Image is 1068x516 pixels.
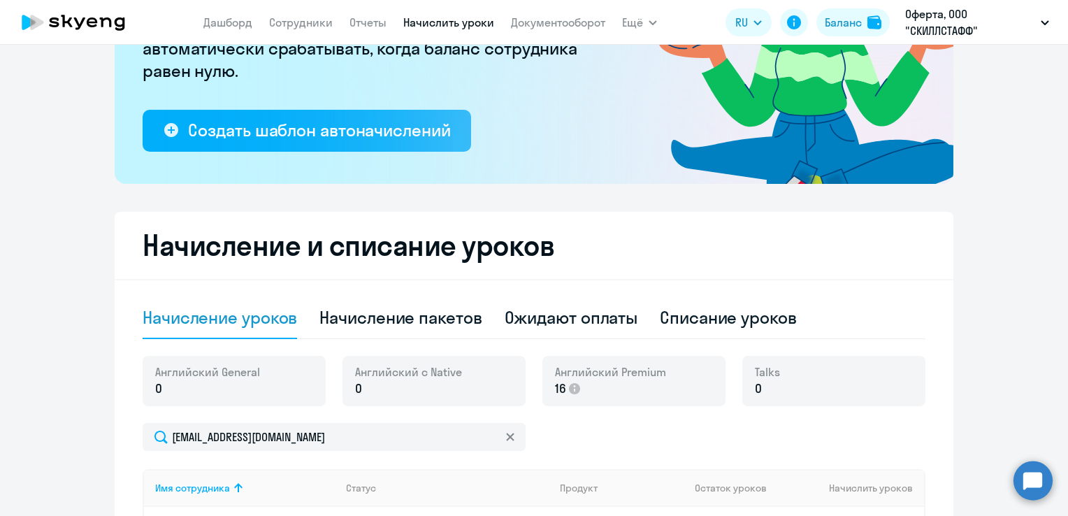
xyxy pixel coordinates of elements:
div: Продукт [560,482,598,494]
a: Сотрудники [269,15,333,29]
span: 0 [755,380,762,398]
div: Статус [346,482,549,494]
button: Создать шаблон автоначислений [143,110,471,152]
div: Начисление уроков [143,306,297,329]
div: Ожидают оплаты [505,306,638,329]
div: Продукт [560,482,684,494]
button: RU [726,8,772,36]
a: Отчеты [349,15,387,29]
span: 0 [155,380,162,398]
button: Ещё [622,8,657,36]
span: RU [735,14,748,31]
div: Статус [346,482,376,494]
div: Баланс [825,14,862,31]
button: Оферта, ООО "СКИЛЛСТАФФ" [898,6,1056,39]
span: Английский с Native [355,364,462,380]
th: Начислить уроков [781,469,924,507]
button: Балансbalance [816,8,890,36]
a: Начислить уроки [403,15,494,29]
span: Talks [755,364,780,380]
span: 0 [355,380,362,398]
div: Имя сотрудника [155,482,335,494]
input: Поиск по имени, email, продукту или статусу [143,423,526,451]
span: Английский General [155,364,260,380]
h2: Начисление и списание уроков [143,229,925,262]
div: Начисление пакетов [319,306,482,329]
a: Дашборд [203,15,252,29]
span: Английский Premium [555,364,666,380]
div: Остаток уроков [695,482,781,494]
span: Остаток уроков [695,482,767,494]
div: Создать шаблон автоначислений [188,119,450,141]
p: Оферта, ООО "СКИЛЛСТАФФ" [905,6,1035,39]
a: Документооборот [511,15,605,29]
span: Ещё [622,14,643,31]
div: Списание уроков [660,306,797,329]
div: Имя сотрудника [155,482,230,494]
img: balance [867,15,881,29]
span: 16 [555,380,566,398]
